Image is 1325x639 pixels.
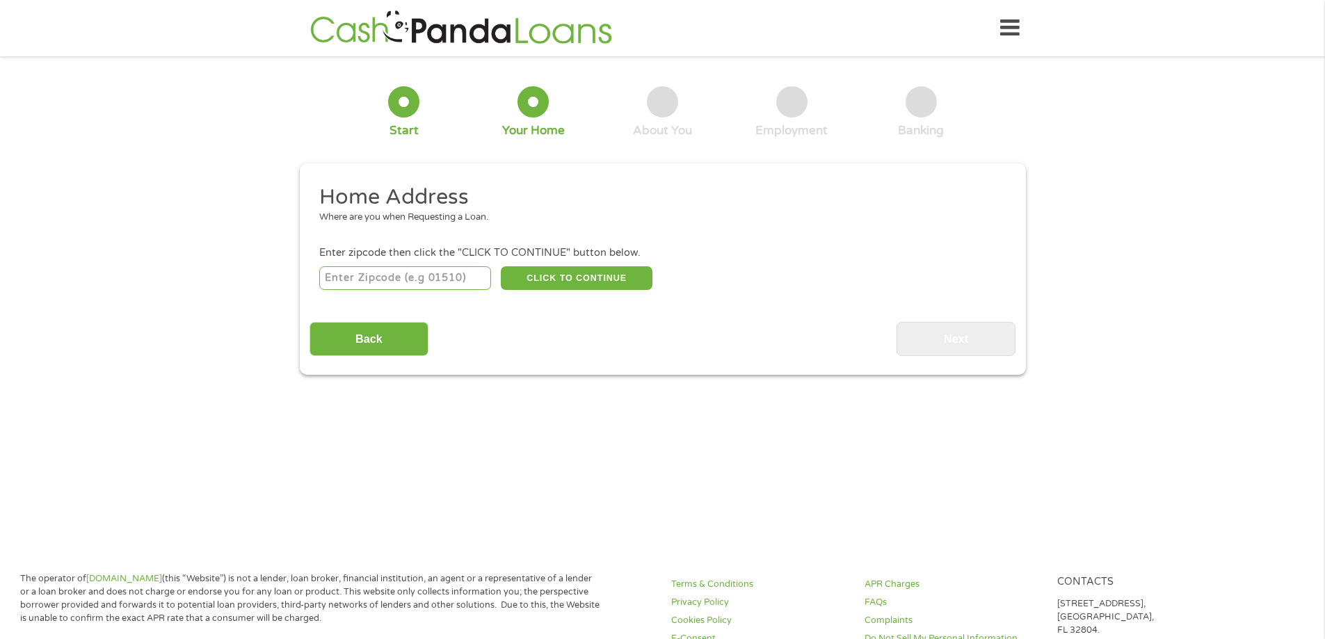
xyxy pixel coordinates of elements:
[633,123,692,138] div: About You
[1057,597,1234,637] p: [STREET_ADDRESS], [GEOGRAPHIC_DATA], FL 32804.
[319,245,1005,261] div: Enter zipcode then click the "CLICK TO CONTINUE" button below.
[897,322,1015,356] input: Next
[502,123,565,138] div: Your Home
[319,266,491,290] input: Enter Zipcode (e.g 01510)
[390,123,419,138] div: Start
[1057,576,1234,589] h4: Contacts
[20,572,600,625] p: The operator of (this “Website”) is not a lender, loan broker, financial institution, an agent or...
[671,614,848,627] a: Cookies Policy
[898,123,944,138] div: Banking
[865,596,1041,609] a: FAQs
[310,322,428,356] input: Back
[306,8,616,48] img: GetLoanNow Logo
[865,578,1041,591] a: APR Charges
[319,184,995,211] h2: Home Address
[671,578,848,591] a: Terms & Conditions
[755,123,828,138] div: Employment
[319,211,995,225] div: Where are you when Requesting a Loan.
[671,596,848,609] a: Privacy Policy
[865,614,1041,627] a: Complaints
[501,266,652,290] button: CLICK TO CONTINUE
[86,573,162,584] a: [DOMAIN_NAME]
